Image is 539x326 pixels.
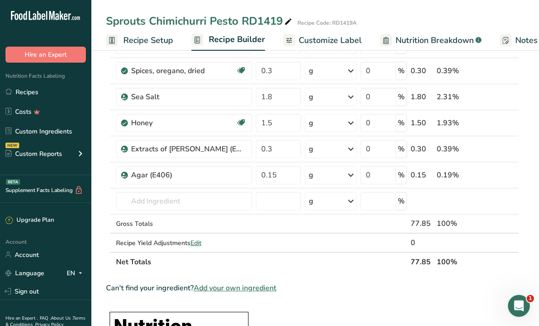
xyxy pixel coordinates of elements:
a: Customize Label [283,30,362,51]
div: 0.39% [437,65,476,76]
div: 0.39% [437,144,476,155]
span: Recipe Setup [123,34,173,47]
div: NEW [5,143,19,148]
span: Recipe Builder [209,33,265,46]
div: Agar (E406) [131,170,245,181]
div: 1.50 [411,118,433,128]
div: 0 [411,237,433,248]
div: 1.80 [411,91,433,102]
div: 77.85 [411,218,433,229]
div: Custom Reports [5,149,62,159]
a: Hire an Expert . [5,315,38,321]
span: Edit [190,239,201,247]
div: Extracts of [PERSON_NAME] (E392) [131,144,245,155]
div: Gross Totals [116,219,252,229]
th: Net Totals [114,252,409,271]
div: Sea Salt [131,91,245,102]
div: EN [67,267,86,278]
a: Language [5,265,44,281]
div: Honey [131,118,236,128]
div: 0.15 [411,170,433,181]
div: Spices, oregano, dried [131,65,236,76]
a: About Us . [51,315,73,321]
div: 0.19% [437,170,476,181]
input: Add Ingredient [116,192,252,210]
a: FAQ . [40,315,51,321]
div: BETA [6,179,20,185]
div: g [309,118,313,128]
div: g [309,91,313,102]
span: Customize Label [299,34,362,47]
div: Recipe Code: RD1419A [297,19,357,27]
iframe: Intercom live chat [508,295,530,317]
div: Recipe Yield Adjustments [116,238,252,248]
a: Recipe Builder [191,29,265,51]
span: Nutrition Breakdown [396,34,474,47]
button: Hire an Expert [5,47,86,63]
div: 0.30 [411,65,433,76]
th: 77.85 [409,252,435,271]
div: Can't find your ingredient? [106,283,519,294]
div: 0.30 [411,144,433,155]
a: Recipe Setup [106,30,173,51]
a: Nutrition Breakdown [380,30,481,51]
div: g [309,196,313,207]
th: 100% [435,252,477,271]
div: g [309,65,313,76]
div: Upgrade Plan [5,216,54,225]
div: 100% [437,218,476,229]
div: g [309,144,313,155]
span: 1 [527,295,534,302]
div: Sprouts Chimichurri Pesto RD1419 [106,13,294,29]
div: g [309,170,313,181]
span: Add your own ingredient [194,283,276,294]
div: 1.93% [437,118,476,128]
div: 2.31% [437,91,476,102]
